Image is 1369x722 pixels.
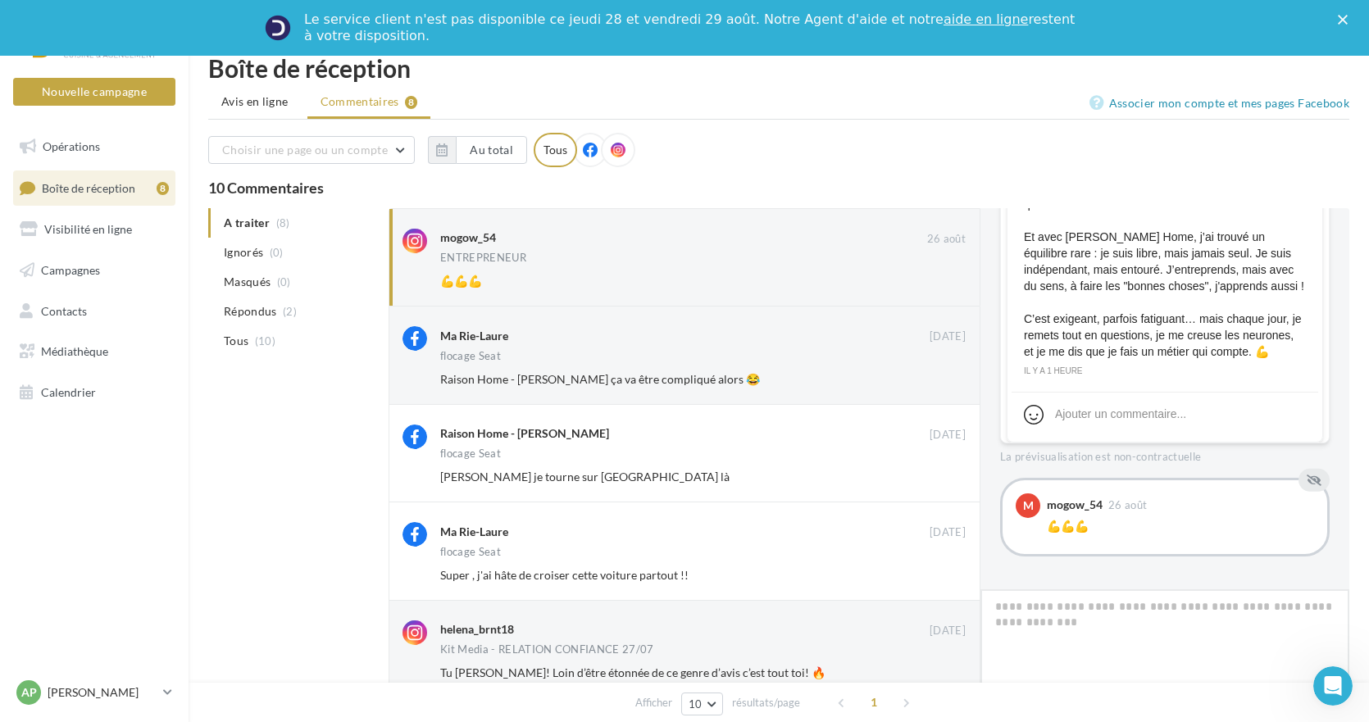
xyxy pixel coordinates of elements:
[534,133,577,167] div: Tous
[1055,406,1186,422] div: Ajouter un commentaire...
[304,11,1078,44] div: Le service client n'est pas disponible ce jeudi 28 et vendredi 29 août. Notre Agent d'aide et not...
[1024,364,1306,379] div: il y a 1 heure
[265,15,291,41] img: Profile image for Service-Client
[48,684,157,701] p: [PERSON_NAME]
[224,333,248,349] span: Tous
[224,244,263,261] span: Ignorés
[440,524,508,540] div: Ma Rie-Laure
[1047,499,1103,511] div: mogow_54
[440,470,730,484] span: [PERSON_NAME] je tourne sur [GEOGRAPHIC_DATA] là
[41,303,87,317] span: Contacts
[440,351,501,361] div: flocage Seat
[222,143,388,157] span: Choisir une page ou un compte
[208,136,415,164] button: Choisir une page ou un compte
[41,344,108,358] span: Médiathèque
[10,294,179,329] a: Contacts
[283,305,297,318] span: (2)
[42,180,135,194] span: Boîte de réception
[440,547,501,557] div: flocage Seat
[208,180,1349,195] div: 10 Commentaires
[689,697,703,711] span: 10
[440,665,825,679] span: Tu [PERSON_NAME]! Loin d’être étonnée de ce genre d’avis c’est tout toi! 🔥
[944,11,1028,27] a: aide en ligne
[1108,500,1147,511] span: 26 août
[1024,405,1044,425] svg: Emoji
[1338,15,1354,25] div: Fermer
[1089,93,1349,113] a: Associer mon compte et mes pages Facebook
[927,232,966,247] span: 26 août
[440,425,609,442] div: Raison Home - [PERSON_NAME]
[930,428,966,443] span: [DATE]
[1024,114,1306,360] span: Être entrepreneur, pour moi, c’est reprendre le contrôle. C’est choisir mes projets, mon rythme, ...
[440,621,514,638] div: helena_brnt18
[224,274,271,290] span: Masqués
[21,684,37,701] span: AP
[440,448,501,459] div: flocage Seat
[208,56,1349,80] div: Boîte de réception
[44,222,132,236] span: Visibilité en ligne
[13,78,175,106] button: Nouvelle campagne
[930,525,966,540] span: [DATE]
[221,93,289,110] span: Avis en ligne
[428,136,527,164] button: Au total
[456,136,527,164] button: Au total
[440,274,482,288] span: 💪💪💪
[10,170,179,206] a: Boîte de réception8
[440,372,760,386] span: Raison Home - [PERSON_NAME] ça va être compliqué alors 😂
[930,624,966,638] span: [DATE]
[1023,497,1034,514] span: m
[43,139,100,153] span: Opérations
[10,334,179,369] a: Médiathèque
[10,375,179,410] a: Calendrier
[277,275,291,288] span: (0)
[681,692,723,715] button: 10
[41,385,96,399] span: Calendrier
[635,695,672,711] span: Afficher
[861,689,887,715] span: 1
[440,568,689,582] span: Super , j'ai hâte de croiser cette voiture partout !!
[157,182,169,195] div: 8
[1000,443,1330,465] div: La prévisualisation est non-contractuelle
[10,129,179,164] a: Opérations
[930,329,966,344] span: [DATE]
[10,253,179,288] a: Campagnes
[13,677,175,708] a: AP [PERSON_NAME]
[440,328,508,344] div: Ma Rie-Laure
[41,263,100,277] span: Campagnes
[1047,518,1314,534] div: 💪💪💪
[440,644,654,655] div: Kit Media - RELATION CONFIANCE 27/07
[440,252,526,263] div: ENTREPRENEUR
[224,303,277,320] span: Répondus
[270,246,284,259] span: (0)
[10,212,179,247] a: Visibilité en ligne
[255,334,275,347] span: (10)
[732,695,800,711] span: résultats/page
[1313,666,1353,706] iframe: Intercom live chat
[440,229,496,246] div: mogow_54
